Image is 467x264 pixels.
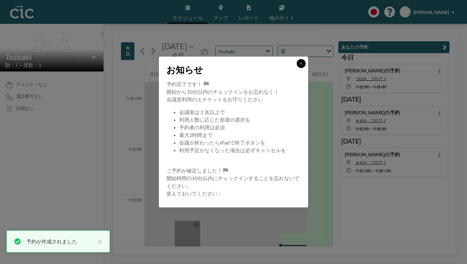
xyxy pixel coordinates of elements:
font: 会議が終わったらiPadで終了ボタンを [179,139,265,146]
font: 開始時間の10分以内にチェックインすることを忘れないでください。 [166,175,299,189]
font: 開始から10分以内のチェックインをお忘れなく！ [166,89,279,95]
font: 予約者の利用は必須 [179,124,225,130]
font: 会議室は２名以上で [179,109,225,115]
font: 会議室利用のエチケットをお守りください [166,96,263,102]
font: 利用予定がなくなった場合は必ずキャンセルを [179,147,286,153]
font: 利用人数に応じた部屋の選択を [179,117,250,123]
font: × [98,237,102,246]
font: 覚えておいてください： [166,190,222,196]
button: 近い [94,238,102,245]
font: お知らせ [166,64,203,75]
font: 予約完了です！ 🏁 [166,81,209,87]
font: ご予約が確定しました！🏁 [166,167,229,173]
font: 最大2時間まで [179,132,213,138]
font: 予約が作成されました [26,238,77,244]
